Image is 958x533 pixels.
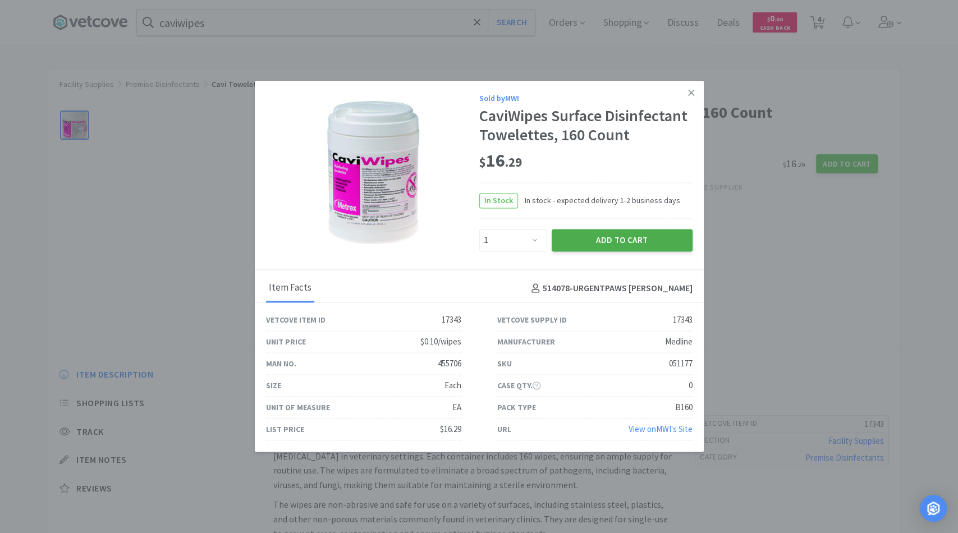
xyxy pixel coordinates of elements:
span: $ [479,154,486,170]
a: View onMWI's Site [629,424,693,435]
div: List Price [266,423,304,435]
div: $0.10/wipes [420,336,461,349]
div: Case Qty. [497,379,540,392]
span: In Stock [480,194,517,208]
div: 17343 [673,314,693,327]
div: Each [444,379,461,393]
div: $16.29 [440,423,461,436]
div: 455706 [438,357,461,371]
div: Unit Price [266,336,306,348]
button: Add to Cart [552,229,693,251]
h4: 514078 - URGENTPAWS [PERSON_NAME] [527,281,693,296]
div: Item Facts [266,274,314,302]
div: Sold by MWI [479,92,693,104]
div: URL [497,423,511,435]
div: Man No. [266,357,296,370]
div: Vetcove Supply ID [497,314,567,326]
div: CaviWipes Surface Disinfectant Towelettes, 160 Count [479,107,693,145]
div: 0 [689,379,693,393]
div: Size [266,379,281,392]
div: Vetcove Item ID [266,314,326,326]
div: B160 [675,401,693,415]
div: SKU [497,357,512,370]
div: EA [452,401,461,415]
span: . 29 [505,154,522,170]
div: Unit of Measure [266,401,330,413]
div: Medline [665,336,693,349]
div: 051177 [669,357,693,371]
span: In stock - expected delivery 1-2 business days [518,195,680,207]
img: 02f649e6e1c24cf9ab912acf8528035e_17343.png [325,99,419,245]
div: Manufacturer [497,336,555,348]
div: Pack Type [497,401,536,413]
span: 16 [479,149,522,172]
div: 17343 [442,314,461,327]
div: Open Intercom Messenger [920,495,947,522]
